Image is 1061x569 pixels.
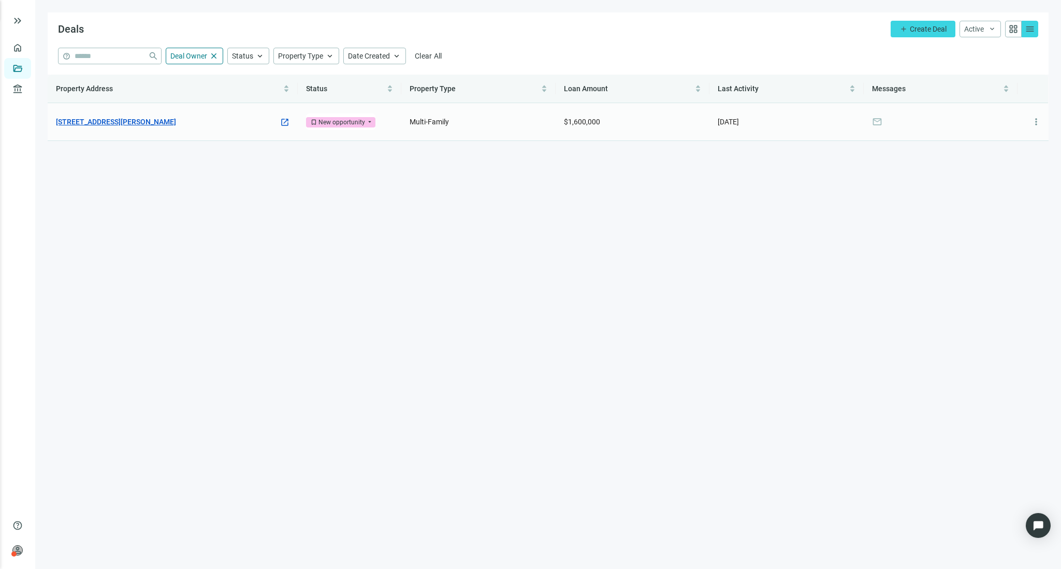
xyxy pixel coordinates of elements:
span: more_vert [1031,117,1041,127]
span: Multi-Family [410,118,449,126]
span: Active [964,25,984,33]
span: Loan Amount [564,84,608,93]
a: [STREET_ADDRESS][PERSON_NAME] [56,116,176,127]
span: keyboard_arrow_up [255,51,265,61]
span: close [209,51,219,61]
span: keyboard_arrow_up [392,51,401,61]
span: Status [232,52,253,60]
span: keyboard_arrow_down [988,25,996,33]
div: Open Intercom Messenger [1026,513,1051,538]
span: Property Type [278,52,323,60]
span: grid_view [1008,24,1019,34]
span: bookmark [310,119,317,126]
span: [DATE] [718,118,739,126]
span: Date Created [348,52,390,60]
span: add [899,25,908,33]
span: mail [872,117,882,127]
span: keyboard_arrow_up [325,51,335,61]
span: Messages [872,84,906,93]
span: Clear All [415,52,442,60]
button: Clear All [410,48,447,64]
span: Status [306,84,327,93]
span: open_in_new [280,118,289,127]
span: Property Type [410,84,456,93]
button: addCreate Deal [891,21,955,37]
span: Property Address [56,84,113,93]
button: Activekeyboard_arrow_down [960,21,1001,37]
span: menu [1025,24,1035,34]
div: New opportunity [318,117,365,127]
a: open_in_new [280,117,289,129]
span: Create Deal [910,25,947,33]
span: Last Activity [718,84,759,93]
button: more_vert [1026,111,1047,132]
span: help [12,520,23,531]
span: person [12,545,23,556]
span: $1,600,000 [564,118,600,126]
span: help [63,52,70,60]
button: keyboard_double_arrow_right [11,15,24,27]
span: Deal Owner [170,52,207,60]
